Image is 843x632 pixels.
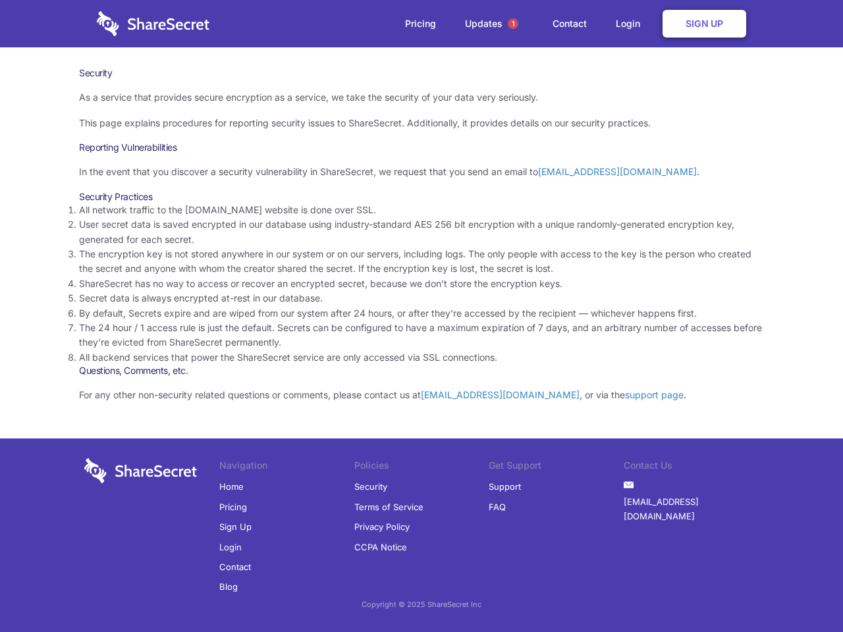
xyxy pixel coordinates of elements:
[354,517,410,537] a: Privacy Policy
[97,11,209,36] img: logo-wordmark-white-trans-d4663122ce5f474addd5e946df7df03e33cb6a1c49d2221995e7729f52c070b2.svg
[489,497,506,517] a: FAQ
[489,477,521,496] a: Support
[663,10,746,38] a: Sign Up
[79,203,764,217] li: All network traffic to the [DOMAIN_NAME] website is done over SSL.
[489,458,624,477] li: Get Support
[354,497,423,517] a: Terms of Service
[624,458,759,477] li: Contact Us
[219,477,244,496] a: Home
[219,497,247,517] a: Pricing
[219,537,242,557] a: Login
[354,477,387,496] a: Security
[79,165,764,179] p: In the event that you discover a security vulnerability in ShareSecret, we request that you send ...
[79,321,764,350] li: The 24 hour / 1 access rule is just the default. Secrets can be configured to have a maximum expi...
[392,3,449,44] a: Pricing
[219,577,238,596] a: Blog
[79,276,764,291] li: ShareSecret has no way to access or recover an encrypted secret, because we don’t store the encry...
[219,517,252,537] a: Sign Up
[79,306,764,321] li: By default, Secrets expire and are wiped from our system after 24 hours, or after they’re accesse...
[79,217,764,247] li: User secret data is saved encrypted in our database using industry-standard AES 256 bit encryptio...
[219,557,251,577] a: Contact
[603,3,660,44] a: Login
[624,492,759,527] a: [EMAIL_ADDRESS][DOMAIN_NAME]
[539,3,600,44] a: Contact
[219,458,354,477] li: Navigation
[538,166,697,177] a: [EMAIL_ADDRESS][DOMAIN_NAME]
[354,537,407,557] a: CCPA Notice
[79,291,764,305] li: Secret data is always encrypted at-rest in our database.
[79,388,764,402] p: For any other non-security related questions or comments, please contact us at , or via the .
[79,90,764,105] p: As a service that provides secure encryption as a service, we take the security of your data very...
[79,116,764,130] p: This page explains procedures for reporting security issues to ShareSecret. Additionally, it prov...
[79,365,764,377] h3: Questions, Comments, etc.
[79,142,764,153] h3: Reporting Vulnerabilities
[84,458,197,483] img: logo-wordmark-white-trans-d4663122ce5f474addd5e946df7df03e33cb6a1c49d2221995e7729f52c070b2.svg
[79,191,764,203] h3: Security Practices
[79,350,764,365] li: All backend services that power the ShareSecret service are only accessed via SSL connections.
[421,389,580,400] a: [EMAIL_ADDRESS][DOMAIN_NAME]
[625,389,684,400] a: support page
[79,247,764,276] li: The encryption key is not stored anywhere in our system or on our servers, including logs. The on...
[79,67,764,79] h1: Security
[508,18,518,29] span: 1
[354,458,489,477] li: Policies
